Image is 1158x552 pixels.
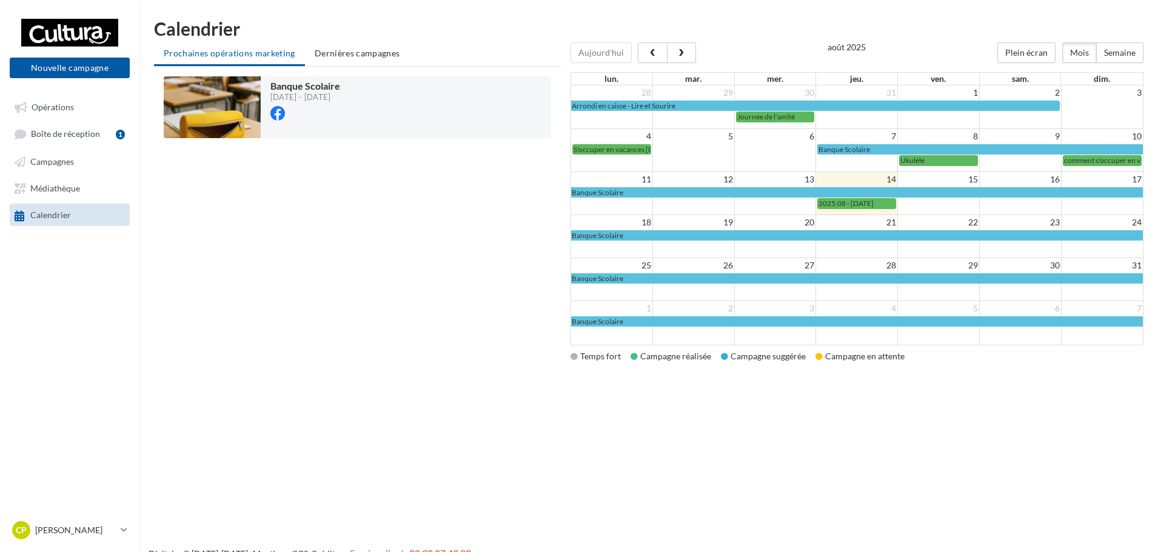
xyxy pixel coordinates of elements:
td: 5 [652,129,734,144]
td: 7 [1061,301,1143,316]
div: Campagne en attente [815,350,905,362]
td: 4 [571,129,653,144]
button: Plein écran [997,42,1056,63]
a: Ukulélé [899,155,978,165]
button: Mois [1062,42,1097,63]
a: S'occuper en vacances [DATE] 14:25 [572,144,651,155]
td: 30 [734,85,816,100]
p: [PERSON_NAME] [35,524,116,536]
th: mer. [734,73,816,85]
td: 6 [979,301,1061,316]
a: Boîte de réception1 [7,122,132,145]
td: 27 [734,258,816,273]
a: Journée de l'amité [736,111,815,122]
td: 1 [898,85,980,100]
span: Médiathèque [30,183,80,193]
td: 7 [816,129,898,144]
td: 14 [816,172,898,187]
a: Banque Scolaire [817,144,1143,155]
span: Banque Scolaire [270,80,340,91]
td: 29 [898,258,980,273]
td: 24 [1061,215,1143,230]
th: sam. [979,73,1061,85]
td: 26 [652,258,734,273]
span: Journée de l'amité [737,112,795,121]
td: 25 [571,258,653,273]
span: Opérations [32,102,74,112]
a: Opérations [7,96,132,118]
td: 11 [571,172,653,187]
td: 18 [571,215,653,230]
td: 16 [979,172,1061,187]
td: 17 [1061,172,1143,187]
td: 6 [734,129,816,144]
a: Campagnes [7,150,132,172]
span: Banque Scolaire [572,188,623,197]
td: 15 [898,172,980,187]
span: Dernières campagnes [315,48,400,58]
button: Aujourd'hui [571,42,632,63]
td: 12 [652,172,734,187]
td: 22 [898,215,980,230]
td: 30 [979,258,1061,273]
span: Campagnes [30,156,74,167]
td: 20 [734,215,816,230]
td: 5 [898,301,980,316]
a: comment s'occuper en vacances [1063,155,1142,165]
td: 9 [979,129,1061,144]
th: lun. [571,73,653,85]
button: Nouvelle campagne [10,58,130,78]
a: CP [PERSON_NAME] [10,519,130,542]
th: ven. [897,73,979,85]
button: Semaine [1096,42,1143,63]
td: 3 [734,301,816,316]
a: Arrondi en caisse - Lire et Sourire [571,101,1060,111]
td: 28 [816,258,898,273]
td: 31 [816,85,898,100]
span: Arrondi en caisse - Lire et Sourire [572,101,675,110]
td: 19 [652,215,734,230]
div: 1 [116,130,125,139]
span: Banque Scolaire [572,274,623,283]
td: 28 [571,85,653,100]
td: 21 [816,215,898,230]
td: 10 [1061,129,1143,144]
span: Calendrier [30,210,71,221]
a: Banque Scolaire [571,316,1143,327]
span: Ukulélé [900,156,925,165]
a: Banque Scolaire [571,273,1143,284]
div: Campagne réalisée [631,350,711,362]
td: 13 [734,172,816,187]
div: Campagne suggérée [721,350,806,362]
td: 31 [1061,258,1143,273]
td: 2 [652,301,734,316]
th: mar. [652,73,734,85]
span: Boîte de réception [31,129,100,139]
td: 2 [979,85,1061,100]
div: [DATE] - [DATE] [270,93,340,101]
td: 8 [898,129,980,144]
span: Banque Scolaire [572,231,623,240]
span: S'occuper en vacances [DATE] 14:25 [574,145,689,154]
span: Banque Scolaire [572,317,623,326]
div: Temps fort [571,350,621,362]
a: Calendrier [7,204,132,225]
a: 2025.08 - [DATE] [817,198,896,208]
td: 4 [816,301,898,316]
td: 23 [979,215,1061,230]
h1: Calendrier [154,19,1143,38]
a: Médiathèque [7,177,132,199]
a: Banque Scolaire [571,230,1143,241]
h2: août 2025 [828,42,866,52]
span: Banque Scolaire [818,145,870,154]
td: 1 [571,301,653,316]
td: 29 [652,85,734,100]
td: 3 [1061,85,1143,100]
th: dim. [1061,73,1143,85]
th: jeu. [816,73,898,85]
span: Prochaines opérations marketing [164,48,295,58]
span: 2025.08 - [DATE] [818,199,874,208]
span: CP [16,524,27,536]
a: Banque Scolaire [571,187,1143,198]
